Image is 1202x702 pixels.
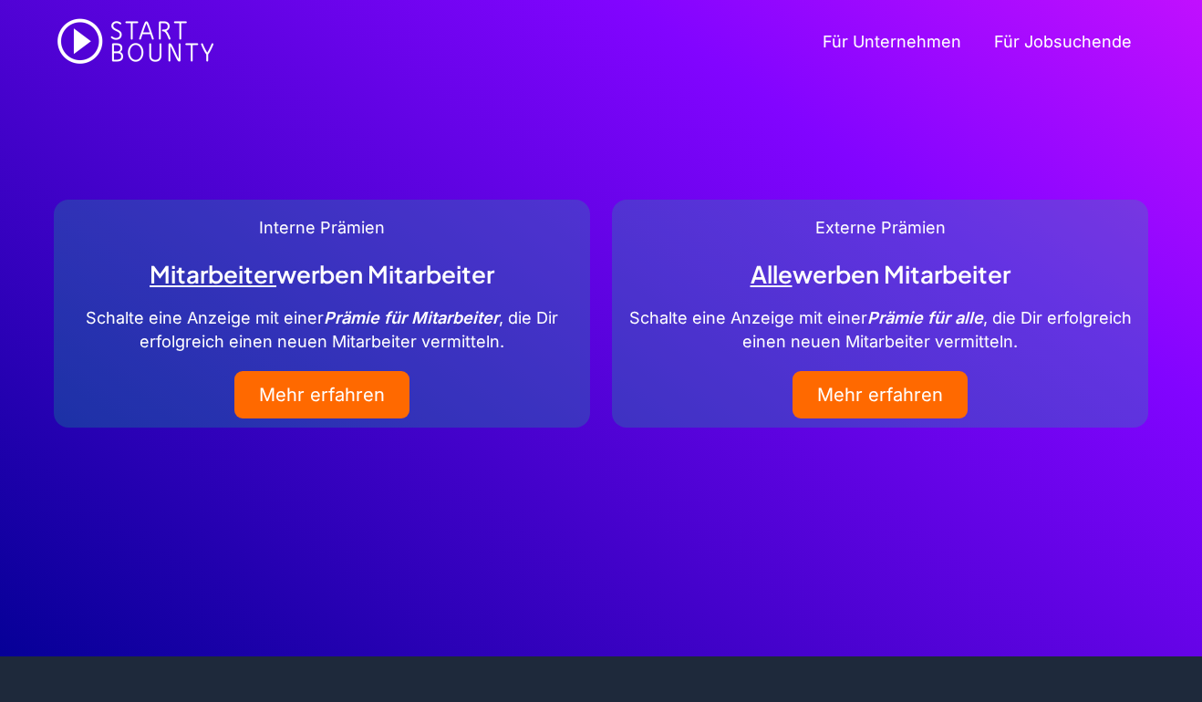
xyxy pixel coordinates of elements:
p: Interne Prämien [63,215,581,242]
a: Für Unternehmen [806,5,978,78]
h3: werben Mitarbeiter [621,260,1139,288]
p: Schalte eine Anzeige mit einer , die Dir erfolgreich einen neuen Mitarbeiter vermitteln. [63,306,581,352]
h3: werben Mitarbeiter [63,260,581,288]
p: Externe Prämien [621,215,1139,242]
p: Schalte eine Anzeige mit einer , die Dir erfolgreich einen neuen Mitarbeiter vermitteln. [621,306,1139,352]
a: Für Jobsuchende [978,5,1148,78]
u: Alle [751,259,793,289]
u: Mitarbeiter [150,259,276,289]
em: Prämie für Mitarbeiter [324,308,499,327]
a: Mehr erfahren [793,371,968,418]
a: Mehr erfahren [234,371,409,418]
nav: Seiten-Navigation [806,5,1148,78]
em: Prämie für alle [867,308,983,327]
